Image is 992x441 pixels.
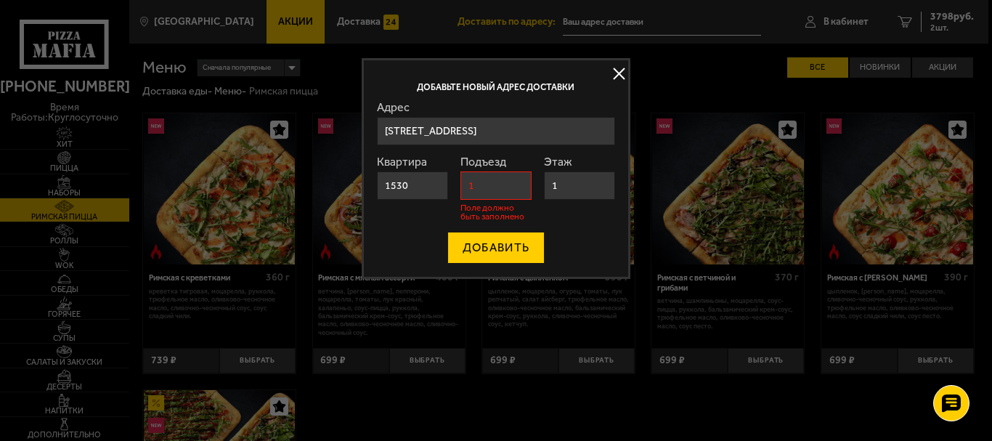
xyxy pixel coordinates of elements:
label: Адрес [377,102,615,113]
p: Поле должно быть заполнено [460,203,532,221]
label: Подъезд [460,156,532,168]
label: Квартира [377,156,449,168]
label: Этаж [544,156,616,168]
p: Добавьте новый адрес доставки [377,83,615,92]
button: ДОБАВИТЬ [447,232,545,264]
